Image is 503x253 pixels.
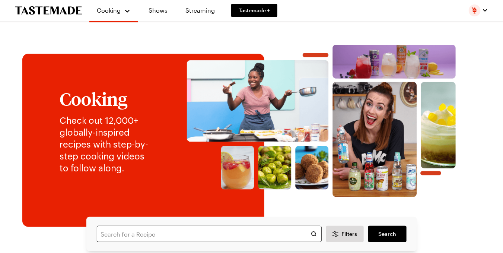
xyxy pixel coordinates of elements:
a: Tastemade + [231,4,277,17]
button: Cooking [97,3,131,18]
input: Search for a Recipe [97,226,322,242]
p: Check out 12,000+ globally-inspired recipes with step-by-step cooking videos to follow along. [60,114,155,174]
a: To Tastemade Home Page [15,6,82,15]
button: Profile picture [469,4,488,16]
span: Tastemade + [239,7,270,14]
h1: Cooking [60,89,155,108]
span: Search [378,230,396,238]
span: Cooking [97,7,121,14]
img: Explore recipes [169,45,473,197]
button: Desktop filters [326,226,364,242]
a: filters [368,226,406,242]
img: Profile picture [469,4,481,16]
span: Filters [341,230,357,238]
